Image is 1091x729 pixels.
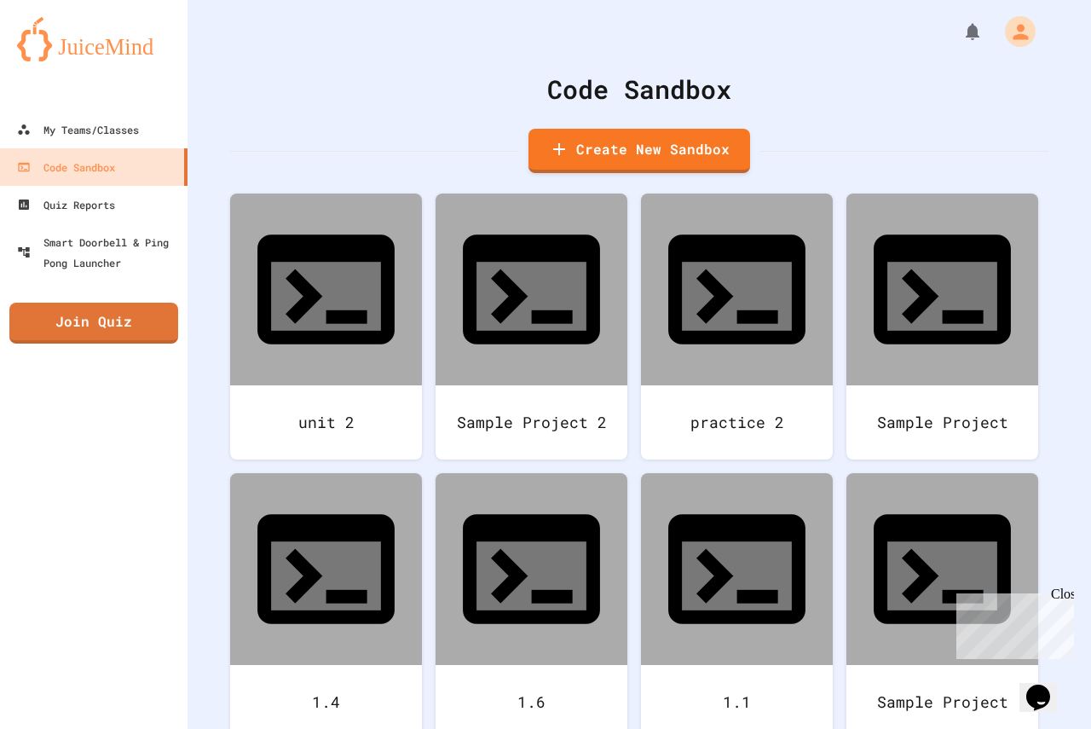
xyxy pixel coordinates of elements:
[7,7,118,108] div: Chat with us now!Close
[9,303,178,344] a: Join Quiz
[931,17,987,46] div: My Notifications
[641,385,833,460] div: practice 2
[17,232,181,273] div: Smart Doorbell & Ping Pong Launcher
[17,17,170,61] img: logo-orange.svg
[17,157,115,177] div: Code Sandbox
[230,385,422,460] div: unit 2
[987,12,1040,51] div: My Account
[846,385,1038,460] div: Sample Project
[436,385,627,460] div: Sample Project 2
[950,587,1074,659] iframe: chat widget
[230,70,1048,108] div: Code Sandbox
[1019,661,1074,712] iframe: chat widget
[528,129,750,173] a: Create New Sandbox
[17,119,139,140] div: My Teams/Classes
[17,194,115,215] div: Quiz Reports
